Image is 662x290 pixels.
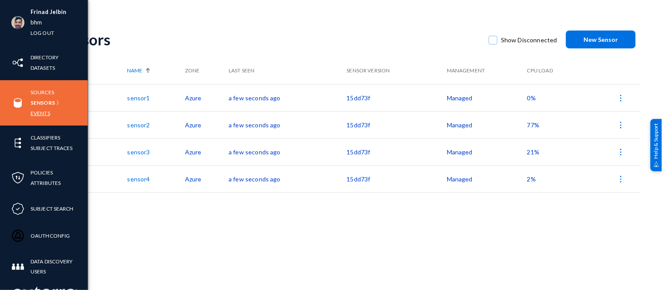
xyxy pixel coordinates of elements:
[347,138,447,165] td: 15dd73f
[229,57,346,84] th: Last Seen
[31,17,42,27] a: bhm
[31,204,74,214] a: Subject Search
[31,167,53,177] a: Policies
[31,63,55,73] a: Datasets
[31,87,54,97] a: Sources
[229,138,346,165] td: a few seconds ago
[11,202,24,215] img: icon-compliance.svg
[31,7,67,17] li: Frinad Jelbin
[229,111,346,138] td: a few seconds ago
[617,148,625,157] img: icon-more.svg
[127,67,181,75] div: Name
[447,57,527,84] th: Management
[127,94,150,102] a: sensor1
[31,133,60,143] a: Classifiers
[185,111,229,138] td: Azure
[31,143,73,153] a: Subject Traces
[11,56,24,69] img: icon-inventory.svg
[527,94,536,102] span: 0%
[185,57,229,84] th: Zone
[584,36,618,43] span: New Sensor
[447,165,527,192] td: Managed
[185,165,229,192] td: Azure
[347,111,447,138] td: 15dd73f
[185,84,229,111] td: Azure
[31,108,50,118] a: Events
[11,171,24,184] img: icon-policies.svg
[617,94,625,102] img: icon-more.svg
[127,121,150,129] a: sensor2
[185,138,229,165] td: Azure
[527,121,539,129] span: 77%
[31,178,61,188] a: Attributes
[347,165,447,192] td: 15dd73f
[229,84,346,111] td: a few seconds ago
[347,84,447,111] td: 15dd73f
[566,31,636,48] button: New Sensor
[229,165,346,192] td: a few seconds ago
[127,67,143,75] span: Name
[58,57,127,84] th: Status
[31,52,58,62] a: Directory
[447,84,527,111] td: Managed
[651,119,662,171] div: Help & Support
[31,28,54,38] a: Log out
[447,138,527,165] td: Managed
[654,161,659,167] img: help_support.svg
[127,148,150,156] a: sensor3
[11,96,24,109] img: icon-sources.svg
[527,148,539,156] span: 21%
[617,121,625,130] img: icon-more.svg
[527,175,536,183] span: 2%
[11,260,24,273] img: icon-members.svg
[501,34,557,47] span: Show Disconnected
[31,231,70,241] a: OAuthConfig
[11,229,24,242] img: icon-oauth.svg
[617,175,625,184] img: icon-more.svg
[11,16,24,29] img: ACg8ocK1ZkZ6gbMmCU1AeqPIsBvrTWeY1xNXvgxNjkUXxjcqAiPEIvU=s96-c
[347,57,447,84] th: Sensor Version
[527,57,582,84] th: CPU Load
[447,111,527,138] td: Managed
[11,136,24,150] img: icon-elements.svg
[31,256,88,276] a: Data Discovery Users
[127,175,150,183] a: sensor4
[31,98,55,108] a: Sensors
[58,31,480,48] div: Sensors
